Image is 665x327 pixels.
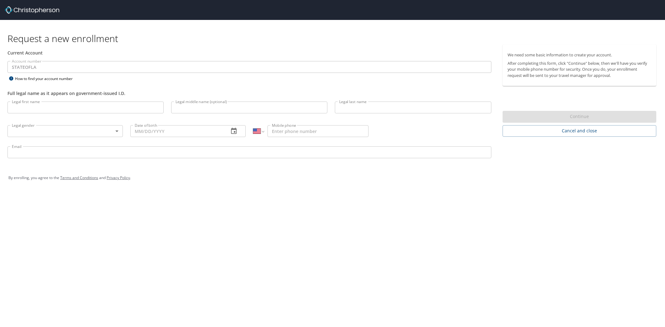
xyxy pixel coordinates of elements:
input: MM/DD/YYYY [130,125,224,137]
img: cbt logo [5,6,59,14]
button: Cancel and close [503,125,656,137]
div: Full legal name as it appears on government-issued I.D. [7,90,491,97]
p: After completing this form, click "Continue" below, then we'll have you verify your mobile phone ... [508,60,651,78]
div: ​ [7,125,123,137]
input: Enter phone number [267,125,369,137]
a: Privacy Policy [107,175,130,180]
h1: Request a new enrollment [7,32,661,45]
span: Cancel and close [508,127,651,135]
div: How to find your account number [7,75,85,83]
a: Terms and Conditions [60,175,98,180]
div: By enrolling, you agree to the and . [8,170,657,186]
div: Current Account [7,50,491,56]
p: We need some basic information to create your account. [508,52,651,58]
